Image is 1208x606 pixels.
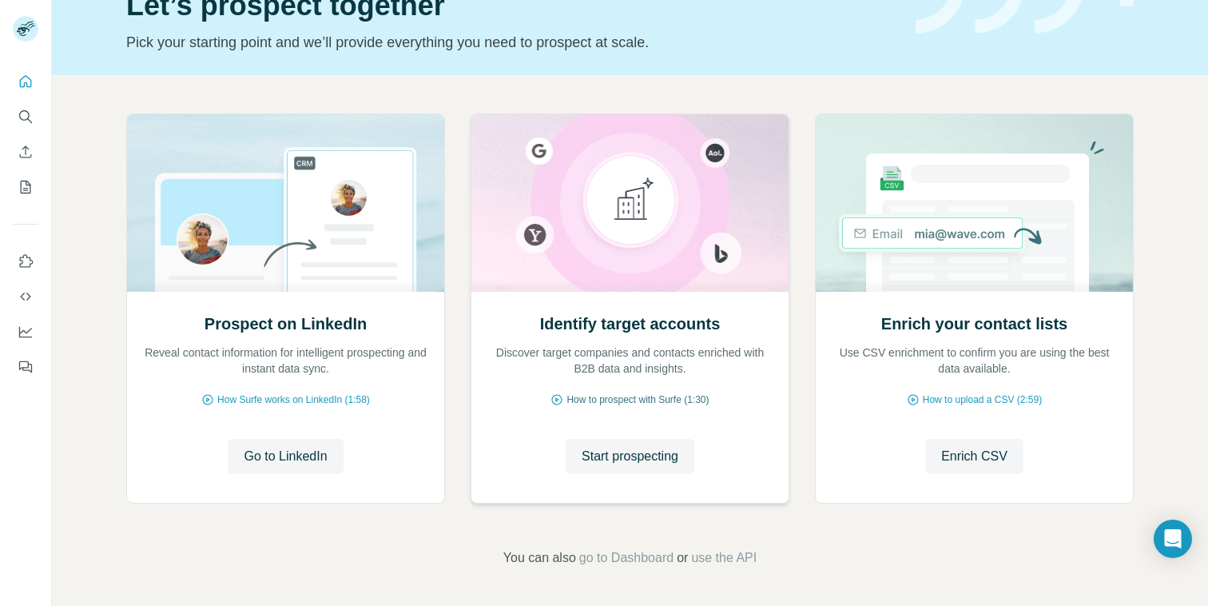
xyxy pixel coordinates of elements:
[13,67,38,96] button: Quick start
[540,313,721,335] h2: Identify target accounts
[941,447,1007,466] span: Enrich CSV
[691,548,757,568] button: use the API
[13,353,38,381] button: Feedback
[566,439,694,474] button: Start prospecting
[923,393,1042,407] span: How to upload a CSV (2:59)
[1154,520,1192,558] div: Open Intercom Messenger
[13,282,38,311] button: Use Surfe API
[13,317,38,346] button: Dashboard
[13,102,38,131] button: Search
[471,114,789,292] img: Identify target accounts
[143,345,428,377] p: Reveal contact information for intelligent prospecting and instant data sync.
[13,247,38,276] button: Use Surfe on LinkedIn
[126,114,445,292] img: Prospect on LinkedIn
[228,439,343,474] button: Go to LinkedIn
[13,138,38,166] button: Enrich CSV
[832,345,1117,377] p: Use CSV enrichment to confirm you are using the best data available.
[815,114,1134,292] img: Enrich your contact lists
[487,345,773,377] p: Discover target companies and contacts enriched with B2B data and insights.
[244,447,327,466] span: Go to LinkedIn
[677,548,688,568] span: or
[579,548,674,568] button: go to Dashboard
[13,173,38,201] button: My lists
[566,393,709,407] span: How to prospect with Surfe (1:30)
[217,393,370,407] span: How Surfe works on LinkedIn (1:58)
[881,313,1067,335] h2: Enrich your contact lists
[126,31,896,54] p: Pick your starting point and we’ll provide everything you need to prospect at scale.
[925,439,1023,474] button: Enrich CSV
[582,447,678,466] span: Start prospecting
[503,548,576,568] span: You can also
[205,313,367,335] h2: Prospect on LinkedIn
